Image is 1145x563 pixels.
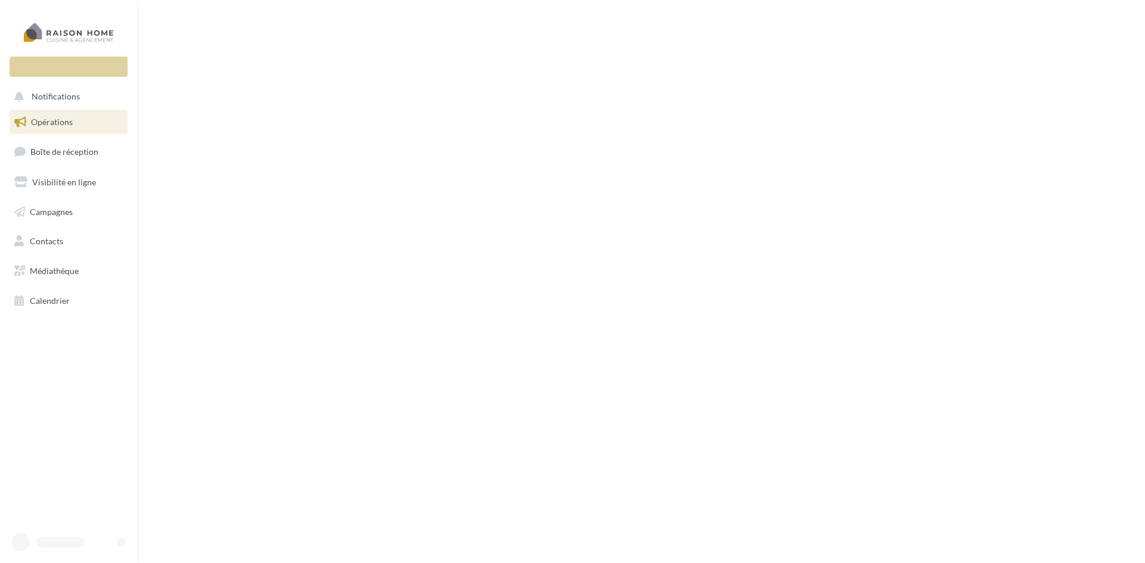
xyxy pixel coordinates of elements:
a: Opérations [7,110,130,135]
div: Nouvelle campagne [10,57,128,77]
span: Médiathèque [30,266,79,276]
a: Campagnes [7,200,130,225]
span: Contacts [30,236,63,246]
span: Visibilité en ligne [32,177,96,187]
a: Boîte de réception [7,139,130,164]
a: Visibilité en ligne [7,170,130,195]
span: Notifications [32,92,80,102]
a: Médiathèque [7,259,130,284]
a: Contacts [7,229,130,254]
span: Boîte de réception [30,147,98,157]
span: Opérations [31,117,73,127]
span: Campagnes [30,206,73,216]
a: Calendrier [7,288,130,313]
span: Calendrier [30,296,70,306]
